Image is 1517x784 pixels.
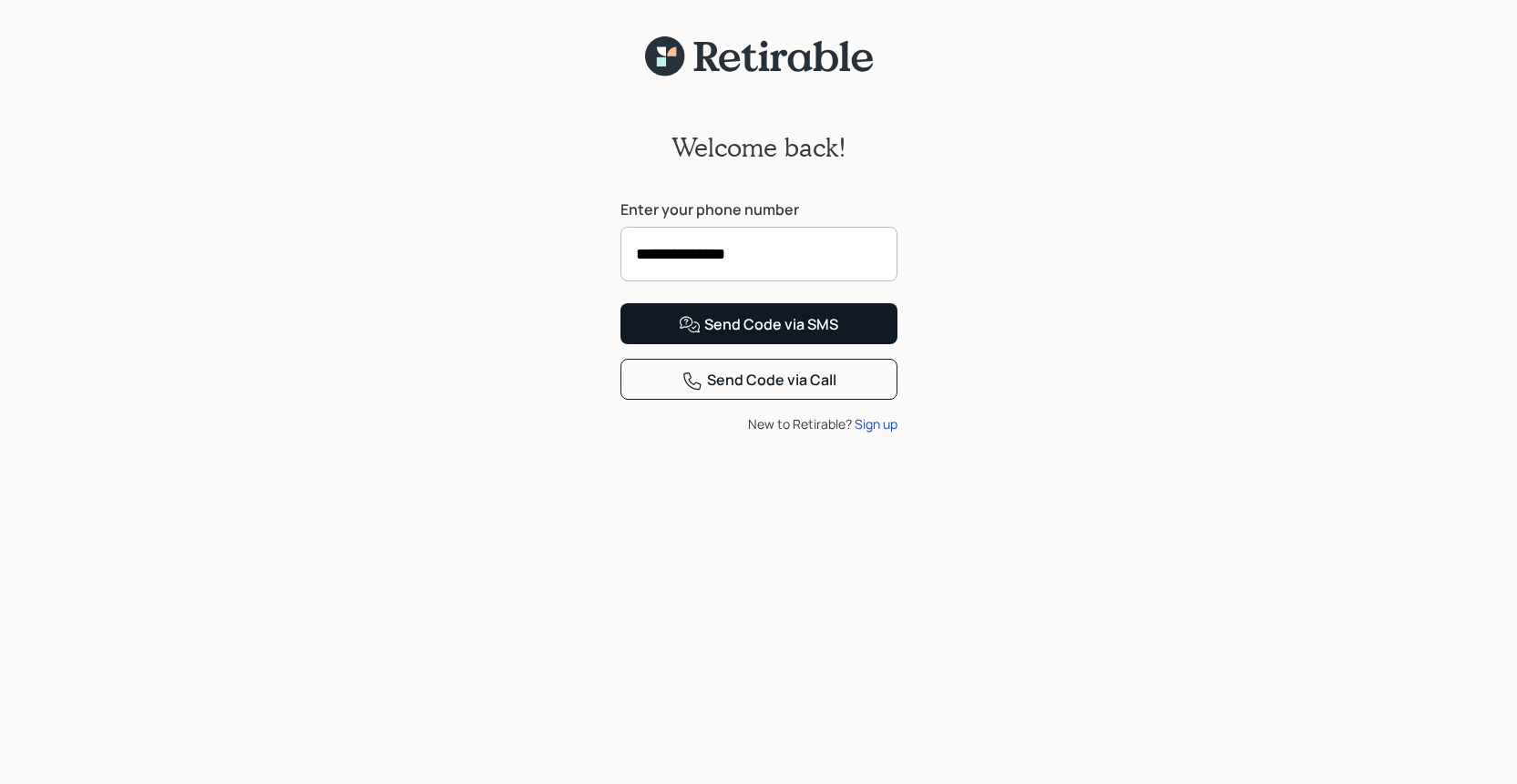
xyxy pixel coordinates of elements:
h2: Welcome back! [671,132,846,163]
div: Sign up [855,414,897,433]
div: New to Retirable? [620,414,897,433]
div: Send Code via SMS [679,314,838,336]
button: Send Code via Call [620,359,897,400]
label: Enter your phone number [620,199,897,219]
div: Send Code via Call [682,370,836,392]
button: Send Code via SMS [620,303,897,344]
